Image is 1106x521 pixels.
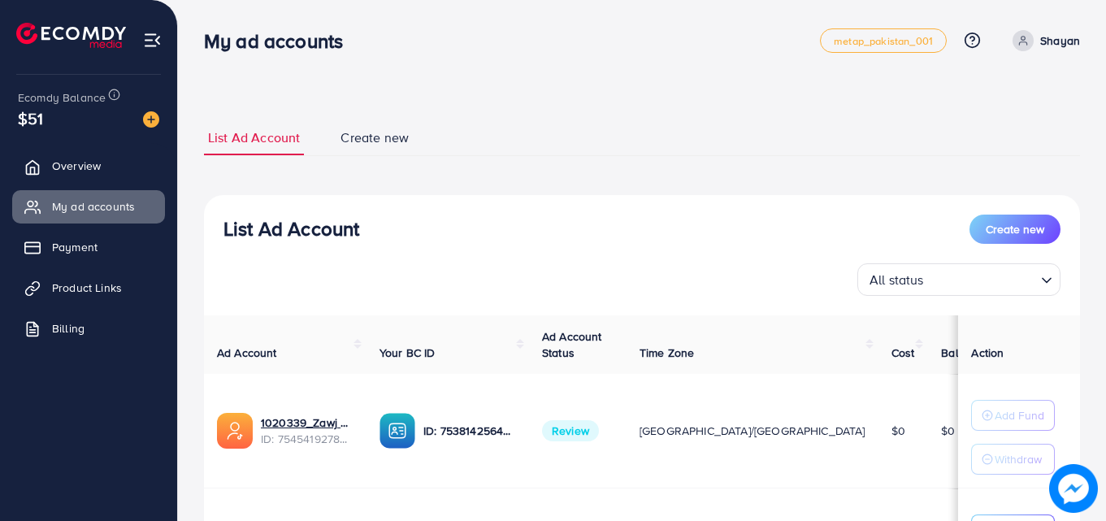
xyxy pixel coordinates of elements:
[52,239,98,255] span: Payment
[223,217,359,241] h3: List Ad Account
[866,268,927,292] span: All status
[542,328,602,361] span: Ad Account Status
[217,413,253,449] img: ic-ads-acc.e4c84228.svg
[834,36,933,46] span: metap_pakistan_001
[995,449,1042,469] p: Withdraw
[12,312,165,345] a: Billing
[971,345,1004,361] span: Action
[12,150,165,182] a: Overview
[12,271,165,304] a: Product Links
[969,215,1060,244] button: Create new
[1006,30,1080,51] a: Shayan
[208,128,300,147] span: List Ad Account
[640,345,694,361] span: Time Zone
[995,406,1044,425] p: Add Fund
[941,345,984,361] span: Balance
[640,423,865,439] span: [GEOGRAPHIC_DATA]/[GEOGRAPHIC_DATA]
[891,345,915,361] span: Cost
[12,231,165,263] a: Payment
[16,23,126,48] img: logo
[261,415,353,431] a: 1020339_Zawj Officials_1756805066440
[261,431,353,447] span: ID: 7545419278074380306
[18,106,43,130] span: $51
[261,415,353,448] div: <span class='underline'>1020339_Zawj Officials_1756805066440</span></br>7545419278074380306
[891,423,905,439] span: $0
[1049,464,1098,513] img: image
[217,345,277,361] span: Ad Account
[143,31,162,50] img: menu
[380,345,436,361] span: Your BC ID
[18,89,106,106] span: Ecomdy Balance
[143,111,159,128] img: image
[971,444,1055,475] button: Withdraw
[542,420,599,441] span: Review
[52,198,135,215] span: My ad accounts
[820,28,947,53] a: metap_pakistan_001
[340,128,409,147] span: Create new
[423,421,516,441] p: ID: 7538142564612849682
[12,190,165,223] a: My ad accounts
[1040,31,1080,50] p: Shayan
[52,320,85,336] span: Billing
[52,280,122,296] span: Product Links
[52,158,101,174] span: Overview
[857,263,1060,296] div: Search for option
[971,400,1055,431] button: Add Fund
[929,265,1034,292] input: Search for option
[380,413,415,449] img: ic-ba-acc.ded83a64.svg
[941,423,955,439] span: $0
[204,29,356,53] h3: My ad accounts
[986,221,1044,237] span: Create new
